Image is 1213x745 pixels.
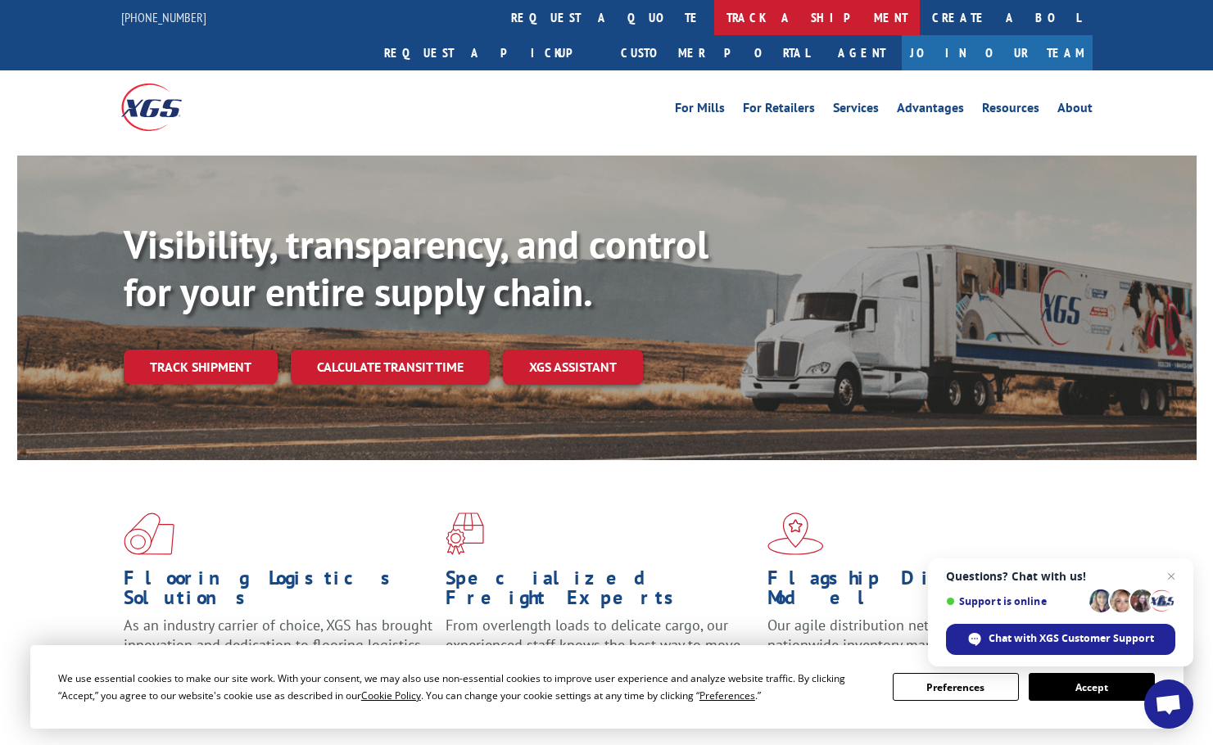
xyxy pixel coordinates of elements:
[609,35,821,70] a: Customer Portal
[902,35,1093,70] a: Join Our Team
[446,616,755,689] p: From overlength loads to delicate cargo, our experienced staff knows the best way to move your fr...
[372,35,609,70] a: Request a pickup
[1057,102,1093,120] a: About
[675,102,725,120] a: For Mills
[989,631,1154,646] span: Chat with XGS Customer Support
[124,219,708,317] b: Visibility, transparency, and control for your entire supply chain.
[58,670,873,704] div: We use essential cookies to make our site work. With your consent, we may also use non-essential ...
[1029,673,1155,701] button: Accept
[1161,567,1181,586] span: Close chat
[743,102,815,120] a: For Retailers
[124,512,174,555] img: xgs-icon-total-supply-chain-intelligence-red
[946,624,1175,655] div: Chat with XGS Customer Support
[893,673,1019,701] button: Preferences
[897,102,964,120] a: Advantages
[124,616,432,674] span: As an industry carrier of choice, XGS has brought innovation and dedication to flooring logistics...
[821,35,902,70] a: Agent
[699,689,755,702] span: Preferences
[124,568,433,616] h1: Flooring Logistics Solutions
[503,350,643,385] a: XGS ASSISTANT
[767,616,1069,654] span: Our agile distribution network gives you nationwide inventory management on demand.
[446,512,484,555] img: xgs-icon-focused-on-flooring-red
[946,595,1084,607] span: Support is online
[124,350,278,384] a: Track shipment
[446,568,755,616] h1: Specialized Freight Experts
[982,102,1039,120] a: Resources
[833,102,879,120] a: Services
[946,570,1175,583] span: Questions? Chat with us!
[767,512,824,555] img: xgs-icon-flagship-distribution-model-red
[361,689,421,702] span: Cookie Policy
[121,9,206,25] a: [PHONE_NUMBER]
[1144,680,1193,729] div: Open chat
[291,350,490,385] a: Calculate transit time
[767,568,1077,616] h1: Flagship Distribution Model
[30,645,1184,729] div: Cookie Consent Prompt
